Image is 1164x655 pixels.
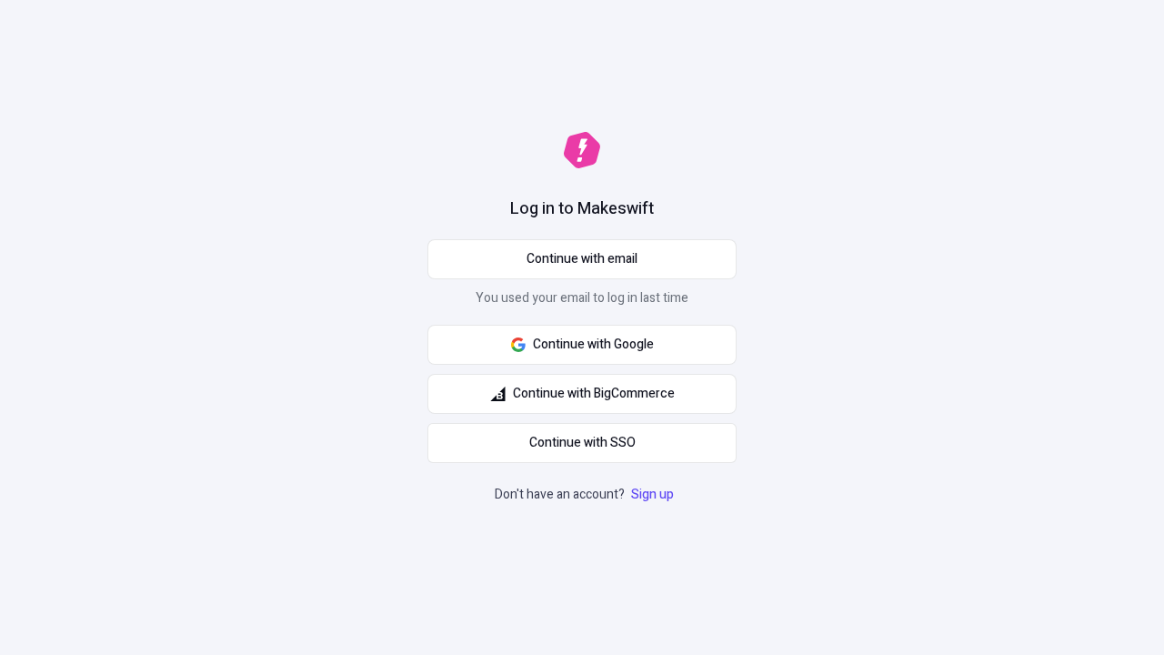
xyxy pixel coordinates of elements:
p: You used your email to log in last time [427,288,737,316]
span: Continue with BigCommerce [513,384,675,404]
button: Continue with Google [427,325,737,365]
a: Continue with SSO [427,423,737,463]
button: Continue with BigCommerce [427,374,737,414]
span: Continue with email [527,249,637,269]
button: Continue with email [427,239,737,279]
span: Continue with Google [533,335,654,355]
p: Don't have an account? [495,485,677,505]
h1: Log in to Makeswift [510,197,654,221]
a: Sign up [627,485,677,504]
